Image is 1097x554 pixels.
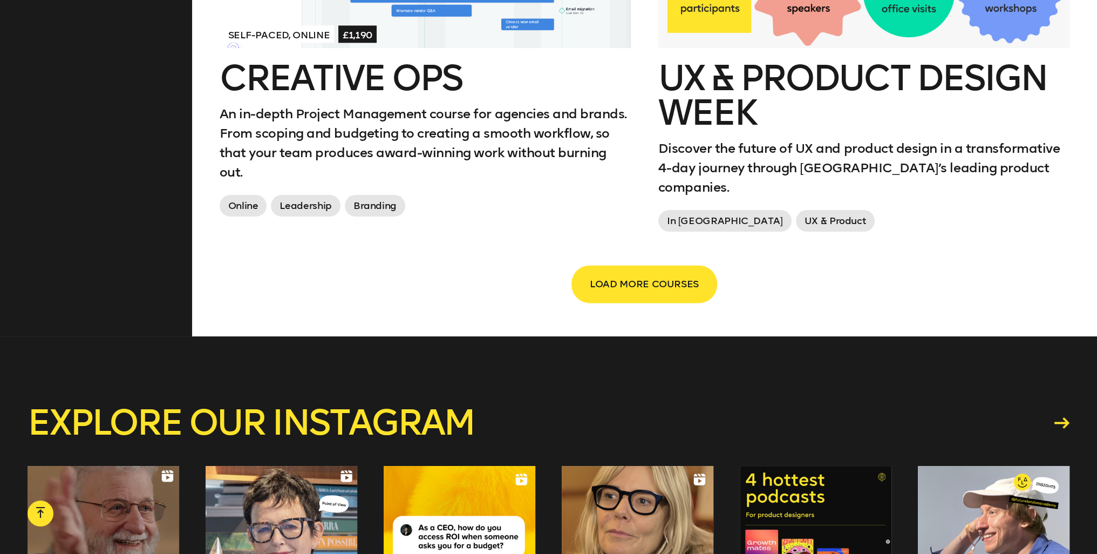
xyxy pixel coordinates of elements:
span: In [GEOGRAPHIC_DATA] [658,210,792,232]
span: Self-paced, Online [224,25,335,43]
span: LOAD MORE COURSES [590,274,699,294]
span: Online [220,195,267,217]
span: Leadership [271,195,340,217]
h2: UX & Product Design Week [658,61,1069,130]
a: Explore our instagram [28,406,1069,440]
span: UX & Product [796,210,875,232]
p: An in-depth Project Management course for agencies and brands. From scoping and budgeting to crea... [220,104,631,182]
h2: Creative Ops [220,61,631,96]
p: Discover the future of UX and product design in a transformative 4-day journey through [GEOGRAPHI... [658,139,1069,197]
span: Branding [345,195,405,217]
span: £1,190 [338,25,377,43]
button: LOAD MORE COURSES [573,266,716,302]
